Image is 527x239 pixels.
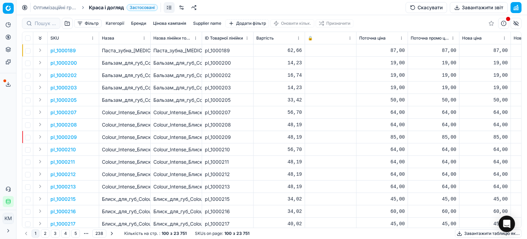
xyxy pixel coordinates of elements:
[50,171,76,178] p: pl_1000212
[256,72,302,79] div: 16,74
[205,196,250,203] div: pl_1000215
[411,159,456,165] div: 64,00
[170,231,172,236] strong: з
[205,171,250,178] div: pl_1000212
[256,97,302,104] div: 33,42
[205,84,250,91] div: pl_1000203
[36,195,44,203] button: Expand
[36,96,44,104] button: Expand
[359,97,405,104] div: 50,00
[36,58,44,67] button: Expand
[153,109,199,116] div: Colour_Intense_Блиск_для_губ__Jelly_Gloss_глянець_відтінок_08_(шимер_морозний)_6_мл
[256,59,302,66] div: 14,23
[359,196,405,203] div: 45,00
[153,146,199,153] div: Colour_Intense_Блиск_для_губ__Jelly_Gloss_гдянець_відтінок_03_(шимер_персик)6_мл
[124,231,158,236] span: Кількість на стр.
[411,59,456,66] div: 19,00
[150,19,189,28] button: Цінова кампанія
[74,19,102,28] button: Фільтр
[102,47,148,54] p: Паста_зубна_[MEDICAL_DATA]_Triple_protection_Fresh&Minty_100_мл
[205,159,250,165] div: pl_1000211
[205,47,250,54] div: pl_1000189
[153,171,199,178] div: Colour_Intense_Блиск_для_губ__Jelly_Gloss_глянець_відтінок_13_(перець)_6_мл_
[102,159,148,165] p: Colour_Intense_Блиск_для_губ__Jelly_Gloss_глянець_відтінок_10_(шимер_тилесний)_6_мл
[359,220,405,227] div: 45,00
[256,109,302,116] div: 56,70
[359,84,405,91] div: 19,00
[153,97,199,104] div: Бальзам_для_губ_Colour_Intense_SOS_complex_5_г
[256,121,302,128] div: 48,19
[89,4,158,11] span: Краса і доглядЗастосовані
[411,171,456,178] div: 64,00
[462,59,508,66] div: 19,00
[50,72,77,79] p: pl_1000202
[71,229,80,238] button: 5
[462,196,508,203] div: 45,00
[316,19,353,28] button: Призначити
[256,47,302,54] div: 62,66
[411,109,456,116] div: 64,00
[50,196,75,203] button: pl_1000215
[411,35,449,41] span: Поточна промо ціна
[205,35,243,41] span: ID Товарної лінійки
[308,35,313,41] span: 🔒
[50,97,77,104] p: pl_1000205
[50,159,75,165] button: pl_1000211
[450,2,508,13] button: Завантажити звіт
[256,146,302,153] div: 56,70
[50,134,77,141] p: pl_1000209
[359,159,405,165] div: 64,00
[236,231,249,236] strong: 23 751
[256,134,302,141] div: 48,19
[102,59,148,66] p: Бальзам_для_губ_Colour_Intense_Balamce_5_г_(05_манго)
[256,84,302,91] div: 14,23
[153,159,199,165] div: Colour_Intense_Блиск_для_губ__Jelly_Gloss_глянець_відтінок_10_(шимер_тилесний)_6_мл
[36,170,44,178] button: Expand
[36,207,44,215] button: Expand
[50,109,77,116] button: pl_1000207
[162,231,169,236] strong: 100
[33,4,158,11] nav: breadcrumb
[61,229,70,238] button: 4
[50,183,76,190] p: pl_1000213
[174,231,187,236] strong: 23 751
[128,19,149,28] button: Бренди
[92,229,106,238] button: 238
[256,171,302,178] div: 48,19
[127,4,158,11] span: Застосовані
[51,229,60,238] button: 3
[411,196,456,203] div: 45,00
[50,59,77,66] p: pl_1000200
[455,229,522,238] button: Завантажити таблицю як...
[153,183,199,190] div: Colour_Intense_Блиск_для_губ__Jelly_Gloss_глянець_відтінок_11_(голографік)_6_мл_
[462,72,508,79] div: 19,00
[359,47,405,54] div: 87,00
[411,220,456,227] div: 45,00
[50,146,76,153] button: pl_1000210
[256,220,302,227] div: 40,02
[36,219,44,228] button: Expand
[190,19,224,28] button: Supplier name
[411,72,456,79] div: 19,00
[50,220,75,227] p: pl_1000217
[36,182,44,191] button: Expand
[270,19,314,28] button: Оновити кільк.
[462,159,508,165] div: 64,00
[33,4,77,11] a: Оптимізаційні групи
[359,35,386,41] span: Поточна ціна
[3,213,13,224] span: КM
[462,220,508,227] div: 45,00
[406,2,447,13] button: Скасувати
[153,47,199,54] div: Паста_зубна_[MEDICAL_DATA]_Triple_protection_Fresh&Minty_100_мл
[359,72,405,79] div: 19,00
[411,47,456,54] div: 87,00
[108,229,116,238] button: Go to next page
[411,208,456,215] div: 60,00
[359,109,405,116] div: 64,00
[102,134,148,141] p: Colour_Intense_Блиск_для_губ__Jelly_Gloss__глянець_відтінок_04_(шимер_рум'янець)_6_мл
[50,47,76,54] button: pl_1000189
[462,84,508,91] div: 19,00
